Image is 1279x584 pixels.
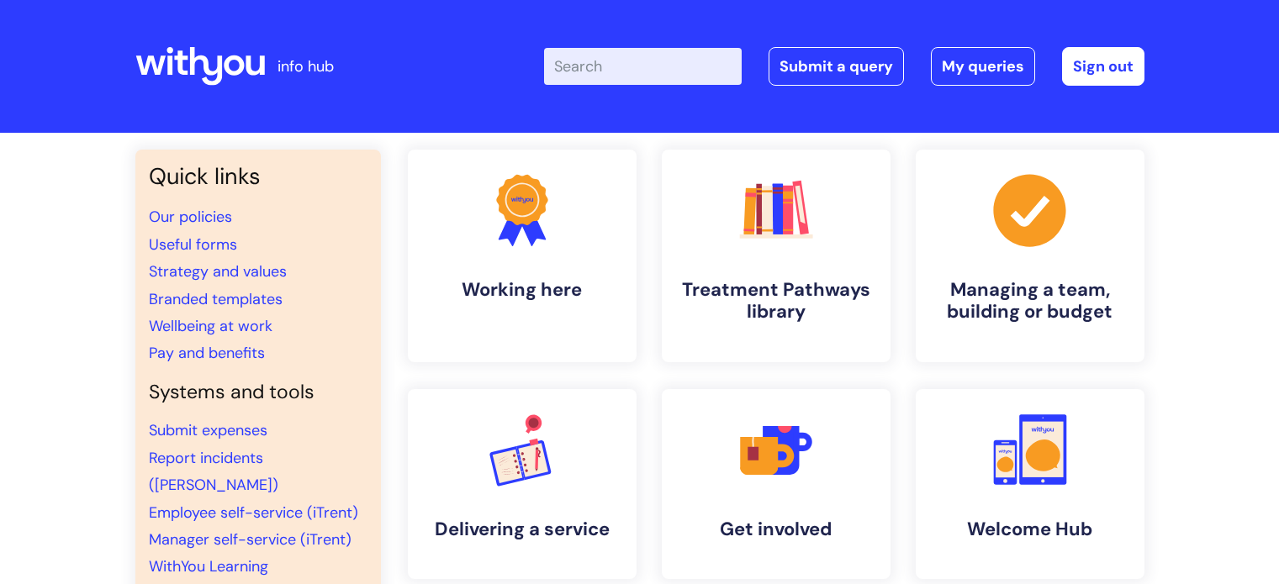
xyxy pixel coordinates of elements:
a: Manager self-service (iTrent) [149,529,351,550]
h4: Systems and tools [149,381,367,404]
a: Submit expenses [149,420,267,440]
h4: Welcome Hub [929,518,1131,540]
a: Get involved [662,389,891,579]
p: info hub [277,53,334,80]
a: Working here [408,150,637,362]
a: Useful forms [149,234,237,255]
h4: Managing a team, building or budget [929,279,1131,324]
a: Delivering a service [408,389,637,579]
a: Strategy and values [149,261,287,281]
a: Report incidents ([PERSON_NAME]) [149,448,278,495]
a: Pay and benefits [149,343,265,363]
h3: Quick links [149,163,367,190]
h4: Get involved [675,518,877,540]
a: WithYou Learning [149,556,268,576]
a: Branded templates [149,289,283,309]
a: Welcome Hub [916,389,1144,579]
a: Our policies [149,207,232,227]
input: Search [544,48,742,85]
a: Wellbeing at work [149,316,272,336]
a: Managing a team, building or budget [916,150,1144,362]
h4: Working here [421,279,623,301]
h4: Delivering a service [421,518,623,540]
div: | - [544,47,1144,86]
a: Employee self-service (iTrent) [149,502,358,523]
a: Submit a query [769,47,904,86]
h4: Treatment Pathways library [675,279,877,324]
a: My queries [931,47,1035,86]
a: Sign out [1062,47,1144,86]
a: Treatment Pathways library [662,150,891,362]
